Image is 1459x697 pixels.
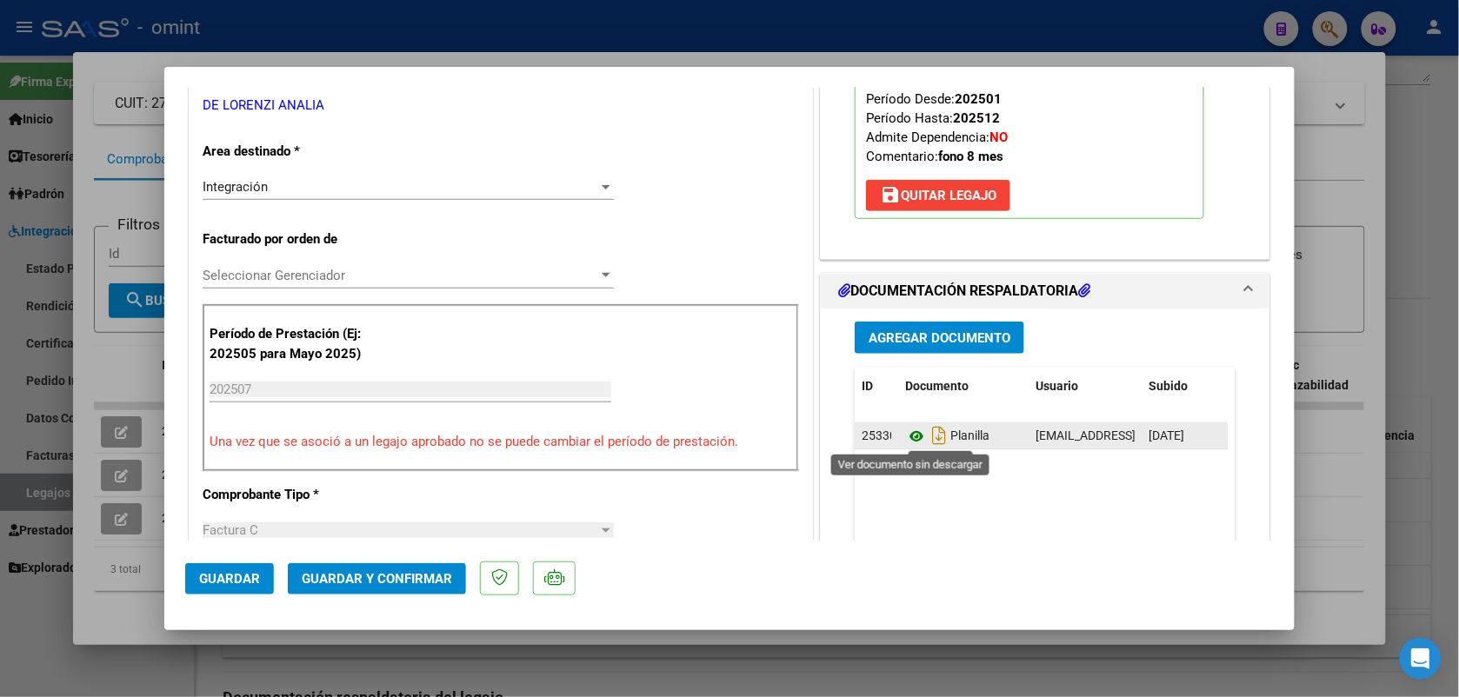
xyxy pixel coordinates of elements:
[928,422,950,449] i: Descargar documento
[855,322,1024,354] button: Agregar Documento
[821,274,1269,309] mat-expansion-panel-header: DOCUMENTACIÓN RESPALDATORIA
[905,429,989,443] span: Planilla
[203,485,382,505] p: Comprobante Tipo *
[203,142,382,162] p: Area destinado *
[1149,379,1188,393] span: Subido
[953,110,1000,126] strong: 202512
[955,91,1002,107] strong: 202501
[1036,379,1078,393] span: Usuario
[869,330,1010,346] span: Agregar Documento
[203,229,382,249] p: Facturado por orden de
[862,379,873,393] span: ID
[821,309,1269,669] div: DOCUMENTACIÓN RESPALDATORIA
[880,188,996,203] span: Quitar Legajo
[1029,368,1142,405] datatable-header-cell: Usuario
[880,184,901,205] mat-icon: save
[862,428,896,442] span: 25330
[898,368,1029,405] datatable-header-cell: Documento
[203,96,799,116] p: DE LORENZI ANALIA
[977,72,1077,88] strong: [PERSON_NAME]
[1149,428,1184,442] span: [DATE]
[905,379,969,393] span: Documento
[1400,638,1442,680] div: Open Intercom Messenger
[203,268,598,283] span: Seleccionar Gerenciador
[989,129,1008,145] strong: NO
[838,281,1090,302] h1: DOCUMENTACIÓN RESPALDATORIA
[1142,368,1229,405] datatable-header-cell: Subido
[866,180,1010,211] button: Quitar Legajo
[210,324,384,363] p: Período de Prestación (Ej: 202505 para Mayo 2025)
[866,149,1003,164] span: Comentario:
[203,179,268,195] span: Integración
[1036,428,1426,442] span: [EMAIL_ADDRESS][DOMAIN_NAME] - [PERSON_NAME] [PERSON_NAME]
[855,368,898,405] datatable-header-cell: ID
[199,571,260,587] span: Guardar
[302,571,452,587] span: Guardar y Confirmar
[938,149,1003,164] strong: fono 8 mes
[288,563,466,594] button: Guardar y Confirmar
[203,522,258,538] span: Factura C
[210,432,792,452] p: Una vez que se asoció a un legajo aprobado no se puede cambiar el período de prestación.
[185,563,274,594] button: Guardar
[866,53,1077,164] span: CUIL: Nombre y Apellido: Período Desde: Período Hasta: Admite Dependencia:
